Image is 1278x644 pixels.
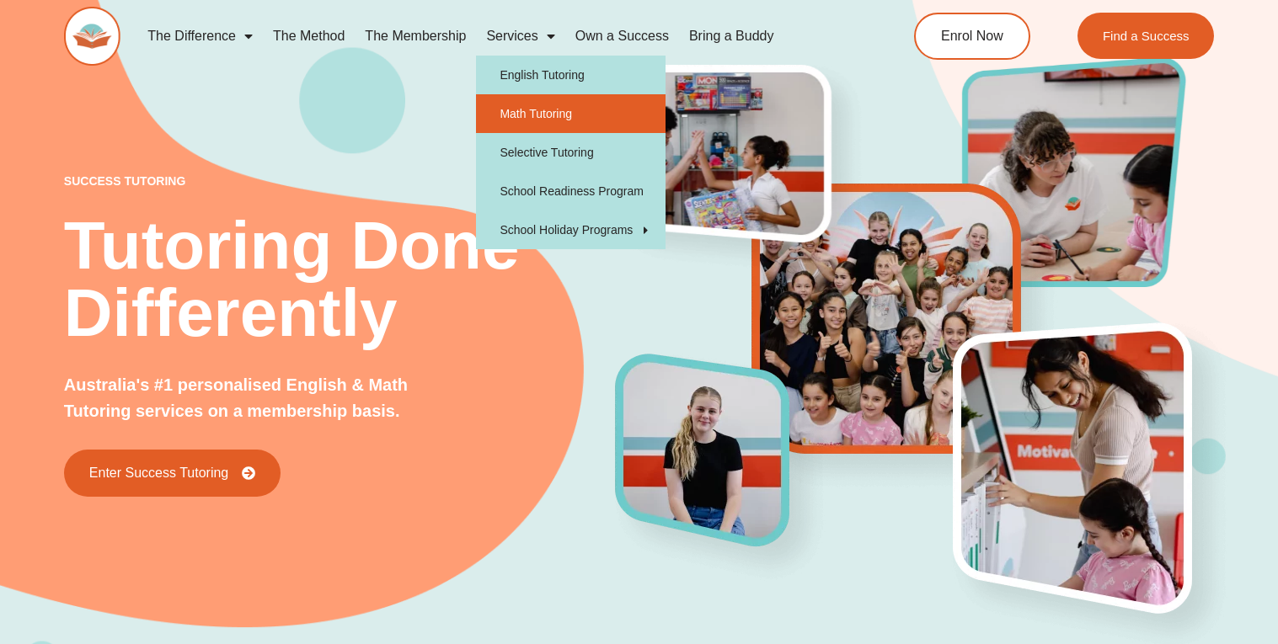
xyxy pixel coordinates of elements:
a: Math Tutoring [476,94,666,133]
a: School Readiness Program [476,172,666,210]
h2: Tutoring Done Differently [64,212,616,347]
a: Find a Success [1077,13,1215,59]
a: Enrol Now [914,13,1030,60]
ul: Services [476,56,666,249]
a: The Difference [137,17,263,56]
span: Find a Success [1103,29,1190,42]
span: Enter Success Tutoring [89,466,228,480]
a: The Method [263,17,355,56]
span: Enrol Now [941,29,1003,43]
a: The Membership [355,17,476,56]
a: Selective Tutoring [476,133,666,172]
a: Own a Success [565,17,679,56]
a: Bring a Buddy [679,17,784,56]
a: Enter Success Tutoring [64,450,281,497]
a: School Holiday Programs [476,210,666,249]
iframe: Chat Widget [1001,455,1278,644]
p: Australia's #1 personalised English & Math Tutoring services on a membership basis. [64,372,467,424]
nav: Menu [137,17,848,56]
p: success tutoring [64,175,616,187]
a: English Tutoring [476,56,666,94]
a: Services [476,17,564,56]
